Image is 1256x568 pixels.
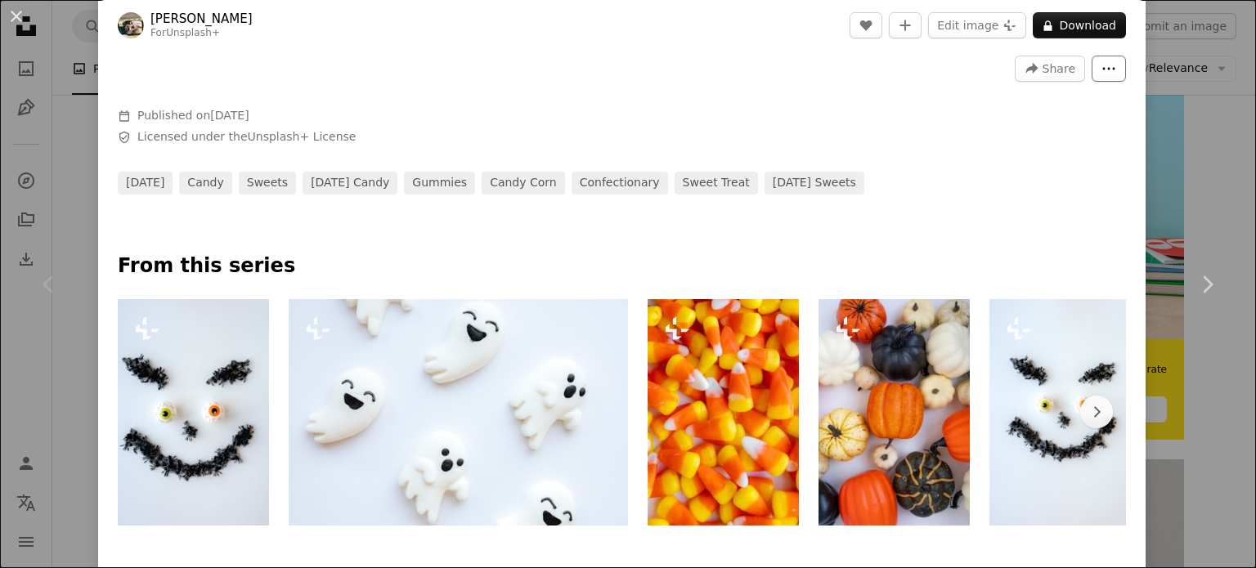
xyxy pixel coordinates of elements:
img: Go to Hans's profile [118,12,144,38]
a: confectionary [572,172,668,195]
span: Licensed under the [137,129,356,145]
a: a smiley face made out of black leaves [989,405,1141,419]
img: a smiley face made out of black leaves [989,299,1141,526]
button: Like [850,12,882,38]
a: sweets [239,172,296,195]
span: Published on [137,109,249,122]
img: a group of pumpkins and gourds on a white surface [819,299,970,526]
a: Unsplash+ [166,27,220,38]
a: sweet treat [675,172,758,195]
a: a group of pumpkins and gourds on a white surface [819,405,970,419]
button: scroll list to the right [1080,396,1113,428]
button: Add to Collection [889,12,922,38]
a: a close up of a group of ghost cookies [289,405,629,419]
a: Unsplash+ License [248,130,357,143]
button: Edit image [928,12,1026,38]
a: a pile of orange and yellow candy corn [648,405,799,419]
a: candy corn [482,172,565,195]
img: a smiley face made out of halloween decorations [118,299,269,526]
button: Share this image [1015,56,1085,82]
div: For [150,27,253,40]
img: a close up of a group of ghost cookies [289,299,629,526]
a: candy [179,172,231,195]
p: From this series [118,253,1126,280]
a: [DATE] sweets [765,172,864,195]
a: gummies [404,172,475,195]
img: a pile of orange and yellow candy corn [648,299,799,526]
button: Download [1033,12,1126,38]
span: Share [1043,56,1075,81]
a: a smiley face made out of halloween decorations [118,405,269,419]
a: [DATE] [118,172,173,195]
time: October 4, 2022 at 10:20:45 AM EDT [210,109,249,122]
button: More Actions [1092,56,1126,82]
a: Next [1158,206,1256,363]
a: [PERSON_NAME] [150,11,253,27]
a: [DATE] candy [303,172,397,195]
